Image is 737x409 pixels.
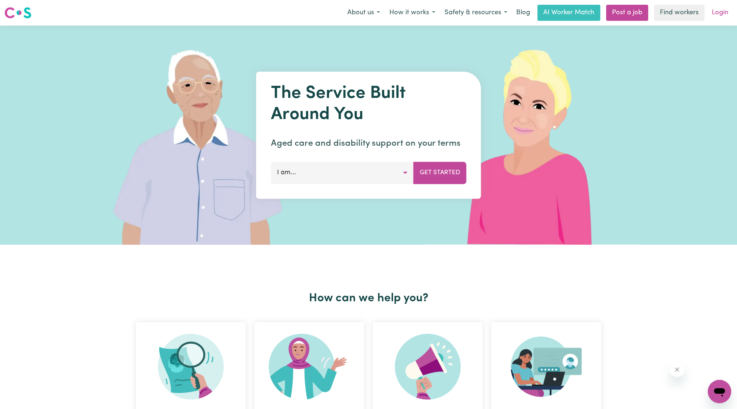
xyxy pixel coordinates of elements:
[132,291,605,305] h2: How can we help you?
[670,362,684,377] iframe: Close message
[4,6,31,19] img: Careseekers logo
[537,5,600,21] a: AI Worker Match
[511,334,582,400] img: Provider
[440,5,512,20] button: Safety & resources
[271,83,466,125] h1: The Service Built Around You
[271,137,466,150] p: Aged care and disability support on your terms
[385,5,440,20] button: How it works
[654,5,704,21] a: Find workers
[606,5,648,21] a: Post a job
[4,5,44,11] span: Need any help?
[708,380,731,403] iframe: Button to launch messaging window
[707,5,733,21] a: Login
[269,334,350,400] img: Become Worker
[4,4,31,21] a: Careseekers logo
[271,162,414,184] button: I am...
[413,162,466,184] button: Get Started
[512,5,534,21] a: Blog
[343,5,385,20] button: About us
[158,334,224,400] img: Search
[395,334,461,400] img: Refer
